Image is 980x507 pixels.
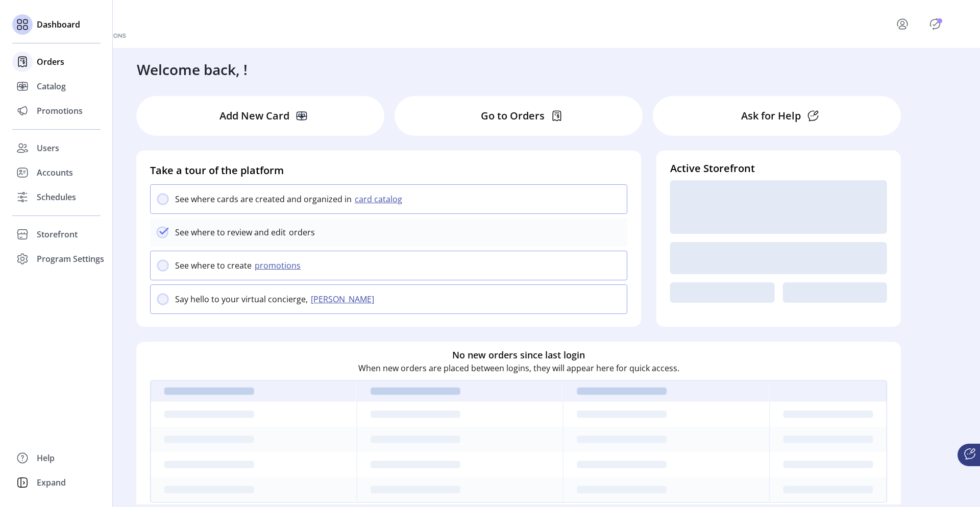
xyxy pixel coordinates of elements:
h4: Take a tour of the platform [150,163,627,178]
h4: Active Storefront [670,161,887,176]
span: Program Settings [37,253,104,265]
p: See where to create [175,259,252,272]
h3: Welcome back, ! [137,59,248,80]
button: menu [882,12,927,36]
p: When new orders are placed between logins, they will appear here for quick access. [358,362,679,374]
p: See where cards are created and organized in [175,193,352,205]
span: Promotions [37,105,83,117]
span: Users [37,142,59,154]
button: promotions [252,259,307,272]
p: Add New Card [219,108,289,124]
button: Publisher Panel [927,16,943,32]
p: orders [286,226,315,238]
span: Catalog [37,80,66,92]
span: Accounts [37,166,73,179]
button: card catalog [352,193,408,205]
h6: No new orders since last login [452,348,585,362]
span: Orders [37,56,64,68]
span: Expand [37,476,66,489]
p: Say hello to your virtual concierge, [175,293,308,305]
p: See where to review and edit [175,226,286,238]
span: Dashboard [37,18,80,31]
span: Schedules [37,191,76,203]
p: Go to Orders [481,108,545,124]
span: Storefront [37,228,78,240]
span: Help [37,452,55,464]
button: [PERSON_NAME] [308,293,380,305]
p: Ask for Help [741,108,801,124]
